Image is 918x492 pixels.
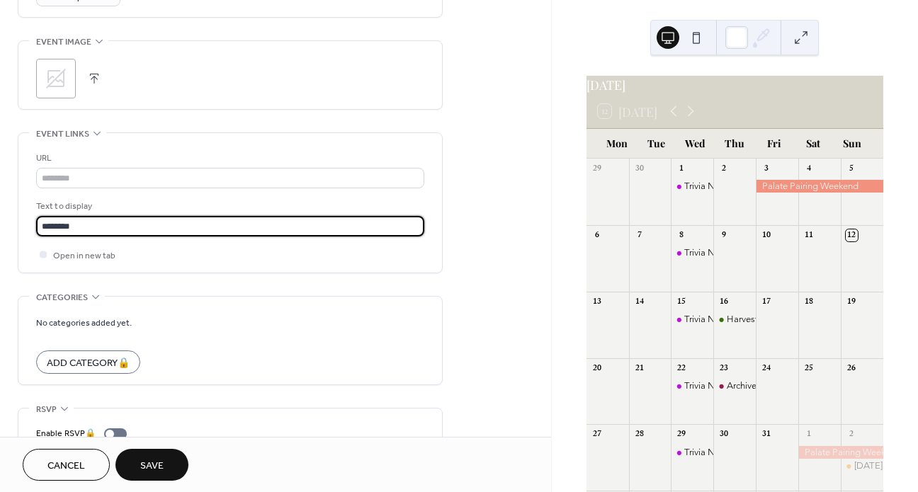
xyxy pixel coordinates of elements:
div: 26 [846,362,858,374]
div: Trivia Night + Happy Hour [671,313,713,326]
div: 30 [718,429,730,441]
div: Trivia Night + Happy Hour [671,379,713,392]
div: 6 [591,229,603,241]
span: Categories [36,290,88,305]
div: 1 [803,429,815,441]
div: 2 [846,429,858,441]
div: 23 [718,362,730,374]
div: 13 [591,296,603,308]
div: 3 [761,163,773,175]
div: 22 [676,362,688,374]
div: Trivia Night + Happy Hour [684,379,791,392]
div: 18 [803,296,815,308]
div: 17 [761,296,773,308]
div: Trivia Night + Happy Hour [684,180,791,193]
div: 16 [718,296,730,308]
div: 12 [846,229,858,241]
div: 29 [676,429,688,441]
div: 5 [846,163,858,175]
div: Sun [833,129,872,158]
div: Harvest Wine Pairing Dinner [727,313,840,326]
div: 1 [676,163,688,175]
div: 30 [633,163,645,175]
div: 28 [633,429,645,441]
div: Trivia Night + Happy Hour [671,246,713,259]
span: Event links [36,127,89,142]
div: 27 [591,429,603,441]
div: Mon [598,129,637,158]
div: 19 [846,296,858,308]
span: No categories added yet. [36,316,132,331]
div: Sat [793,129,832,158]
div: Harvest Wine Pairing Dinner [713,313,756,326]
div: Trivia Night + Happy Hour [671,446,713,459]
div: 15 [676,296,688,308]
div: 11 [803,229,815,241]
div: 31 [761,429,773,441]
div: 25 [803,362,815,374]
span: RSVP [36,402,57,417]
div: 14 [633,296,645,308]
div: Thu [715,129,754,158]
span: Event image [36,35,91,50]
div: Tue [637,129,676,158]
div: Palate Pairing Weekend [756,180,883,193]
div: 10 [761,229,773,241]
div: Fri [754,129,793,158]
div: 9 [718,229,730,241]
div: 24 [761,362,773,374]
div: Archive Pour: Cabernet Franc 2019 [713,379,756,392]
button: Save [115,449,188,481]
span: Open in new tab [53,248,115,263]
div: Wed [676,129,715,158]
button: Cancel [23,449,110,481]
div: 8 [676,229,688,241]
div: 21 [633,362,645,374]
div: Trivia Night + Happy Hour [684,446,791,459]
div: Archive Pour: Cabernet Franc 2019 [727,379,866,392]
div: ; [36,59,76,98]
div: Trivia Night + Happy Hour [684,313,791,326]
span: Cancel [47,459,85,474]
div: 4 [803,163,815,175]
div: Harvest Festival at Riverside Vines [841,459,883,472]
div: 20 [591,362,603,374]
span: Save [140,459,164,474]
div: 2 [718,163,730,175]
div: URL [36,151,421,166]
div: Palate Pairing Weekend [798,446,883,459]
div: Text to display [36,199,421,214]
div: [DATE] [586,76,883,94]
div: 7 [633,229,645,241]
div: 29 [591,163,603,175]
div: Trivia Night + Happy Hour [684,246,791,259]
div: Trivia Night + Happy Hour [671,180,713,193]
